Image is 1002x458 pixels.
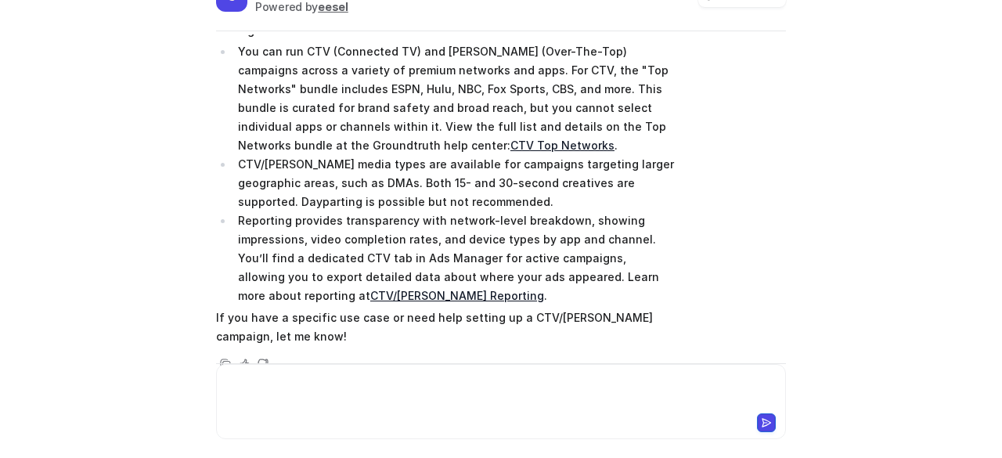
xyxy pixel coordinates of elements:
[233,155,674,211] li: CTV/[PERSON_NAME] media types are available for campaigns targeting larger geographic areas, such...
[233,42,674,155] li: You can run CTV (Connected TV) and [PERSON_NAME] (Over-The-Top) campaigns across a variety of pre...
[510,139,615,152] a: CTV Top Networks
[216,308,674,346] p: If you have a specific use case or need help setting up a CTV/[PERSON_NAME] campaign, let me know!
[233,211,674,305] li: Reporting provides transparency with network-level breakdown, showing impressions, video completi...
[370,289,544,302] a: CTV/[PERSON_NAME] Reporting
